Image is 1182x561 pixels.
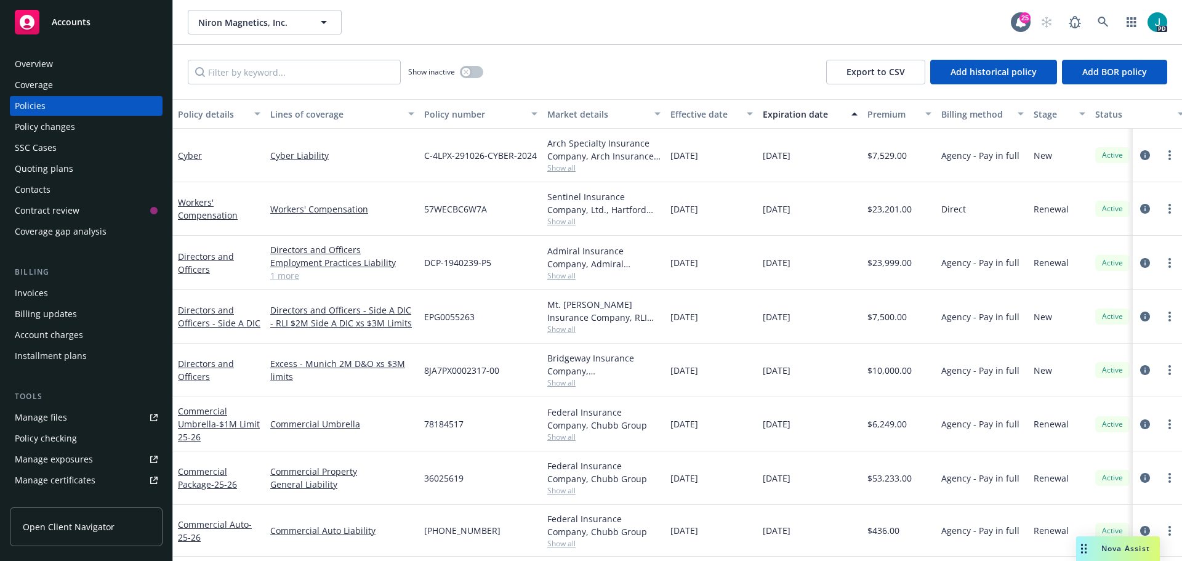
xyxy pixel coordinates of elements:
[270,465,414,478] a: Commercial Property
[941,149,1019,162] span: Agency - Pay in full
[763,418,790,430] span: [DATE]
[270,256,414,269] a: Employment Practices Liability
[178,418,260,443] span: - $1M Limit 25-26
[1019,12,1031,23] div: 25
[1100,150,1125,161] span: Active
[173,99,265,129] button: Policy details
[1034,149,1052,162] span: New
[1034,203,1069,216] span: Renewal
[867,203,912,216] span: $23,201.00
[763,149,790,162] span: [DATE]
[15,491,73,511] div: Manage BORs
[178,108,247,121] div: Policy details
[424,364,499,377] span: 8JA7PX0002317-00
[15,283,48,303] div: Invoices
[1162,523,1177,538] a: more
[198,16,305,29] span: Niron Magnetics, Inc.
[10,429,163,448] a: Policy checking
[1034,108,1072,121] div: Stage
[10,5,163,39] a: Accounts
[867,364,912,377] span: $10,000.00
[1138,417,1152,432] a: circleInformation
[1162,148,1177,163] a: more
[10,54,163,74] a: Overview
[270,304,414,329] a: Directors and Officers - Side A DIC - RLI $2M Side A DIC xs $3M Limits
[547,324,661,334] span: Show all
[10,222,163,241] a: Coverage gap analysis
[547,216,661,227] span: Show all
[178,519,252,543] a: Commercial Auto
[15,54,53,74] div: Overview
[424,472,464,485] span: 36025619
[547,298,661,324] div: Mt. [PERSON_NAME] Insurance Company, RLI Corp, RT Specialty Insurance Services, LLC (RSG Specialt...
[178,358,234,382] a: Directors and Officers
[1100,311,1125,322] span: Active
[15,470,95,490] div: Manage certificates
[763,203,790,216] span: [DATE]
[547,190,661,216] div: Sentinel Insurance Company, Ltd., Hartford Insurance Group
[1148,12,1167,32] img: photo
[270,524,414,537] a: Commercial Auto Liability
[15,75,53,95] div: Coverage
[270,108,401,121] div: Lines of coverage
[547,163,661,173] span: Show all
[941,472,1019,485] span: Agency - Pay in full
[1138,523,1152,538] a: circleInformation
[178,519,252,543] span: - 25-26
[10,450,163,469] a: Manage exposures
[1034,524,1069,537] span: Renewal
[424,418,464,430] span: 78184517
[1100,472,1125,483] span: Active
[1138,309,1152,324] a: circleInformation
[178,196,238,221] a: Workers' Compensation
[547,137,661,163] div: Arch Specialty Insurance Company, Arch Insurance Company, CRC Group
[670,203,698,216] span: [DATE]
[547,244,661,270] div: Admiral Insurance Company, Admiral Insurance Group ([PERSON_NAME] Corporation), RT Specialty Insu...
[10,491,163,511] a: Manage BORs
[10,117,163,137] a: Policy changes
[867,524,899,537] span: $436.00
[867,418,907,430] span: $6,249.00
[763,256,790,269] span: [DATE]
[15,117,75,137] div: Policy changes
[1076,536,1092,561] div: Drag to move
[763,108,844,121] div: Expiration date
[547,377,661,388] span: Show all
[547,459,661,485] div: Federal Insurance Company, Chubb Group
[547,512,661,538] div: Federal Insurance Company, Chubb Group
[15,304,77,324] div: Billing updates
[1062,60,1167,84] button: Add BOR policy
[270,478,414,491] a: General Liability
[1100,365,1125,376] span: Active
[867,256,912,269] span: $23,999.00
[1034,310,1052,323] span: New
[10,470,163,490] a: Manage certificates
[10,346,163,366] a: Installment plans
[1100,419,1125,430] span: Active
[1029,99,1090,129] button: Stage
[408,67,455,77] span: Show inactive
[846,66,905,78] span: Export to CSV
[270,269,414,282] a: 1 more
[670,149,698,162] span: [DATE]
[270,418,414,430] a: Commercial Umbrella
[1082,66,1147,78] span: Add BOR policy
[188,10,342,34] button: Niron Magnetics, Inc.
[1034,418,1069,430] span: Renewal
[1162,309,1177,324] a: more
[10,325,163,345] a: Account charges
[941,256,1019,269] span: Agency - Pay in full
[1162,417,1177,432] a: more
[10,138,163,158] a: SSC Cases
[867,108,918,121] div: Premium
[670,108,739,121] div: Effective date
[10,408,163,427] a: Manage files
[1162,256,1177,270] a: more
[542,99,665,129] button: Market details
[178,150,202,161] a: Cyber
[763,364,790,377] span: [DATE]
[867,472,912,485] span: $53,233.00
[1034,256,1069,269] span: Renewal
[188,60,401,84] input: Filter by keyword...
